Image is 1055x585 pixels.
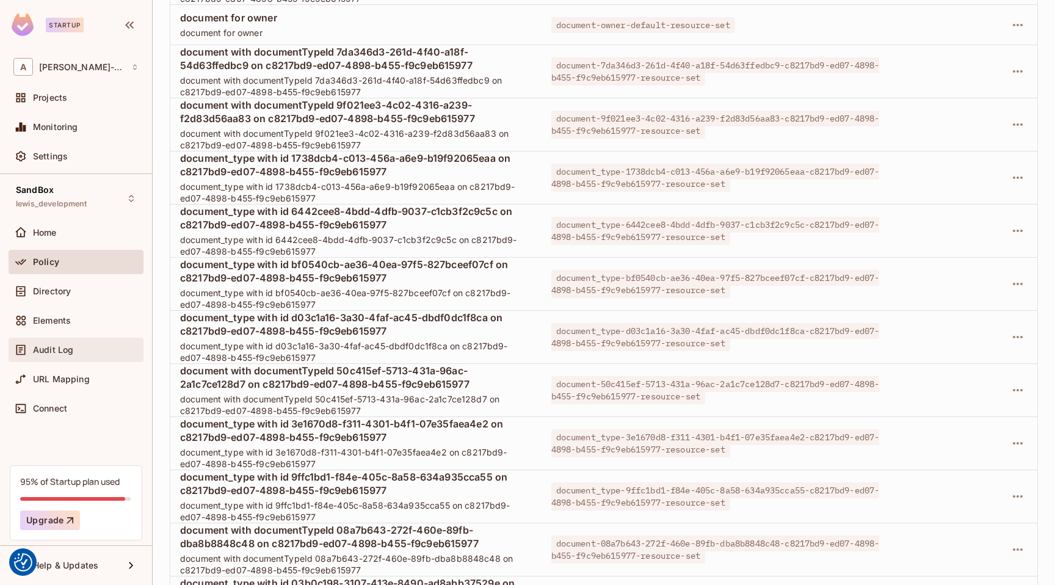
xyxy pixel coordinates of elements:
span: document with documentTypeId 50c415ef-5713-431a-96ac-2a1c7ce128d7 on c8217bd9-ed07-4898-b455-f9c9... [180,393,532,416]
img: SReyMgAAAABJRU5ErkJggg== [12,13,34,36]
span: document_type with id 3e1670d8-f311-4301-b4f1-07e35faea4e2 on c8217bd9-ed07-4898-b455-f9c9eb615977 [180,417,532,444]
span: Settings [33,151,68,161]
span: Workspace: alex-trustflight-sandbox [39,62,125,72]
span: document_type-bf0540cb-ae36-40ea-97f5-827bceef07cf-c8217bd9-ed07-4898-b455-f9c9eb615977-resource-set [551,270,880,298]
span: document with documentTypeId 7da346d3-261d-4f40-a18f-54d63ffedbc9 on c8217bd9-ed07-4898-b455-f9c9... [180,45,532,72]
span: document_type with id 9ffc1bd1-f84e-405c-8a58-634a935cca55 on c8217bd9-ed07-4898-b455-f9c9eb615977 [180,470,532,497]
span: document-owner-default-resource-set [551,17,735,33]
span: Elements [33,316,71,325]
div: Startup [46,18,84,32]
span: document_type-d03c1a16-3a30-4faf-ac45-dbdf0dc1f8ca-c8217bd9-ed07-4898-b455-f9c9eb615977-resource-set [551,323,880,351]
span: A [13,58,33,76]
span: Monitoring [33,122,78,132]
span: SandBox [16,185,54,195]
span: document-50c415ef-5713-431a-96ac-2a1c7ce128d7-c8217bd9-ed07-4898-b455-f9c9eb615977-resource-set [551,376,880,404]
span: document_type-3e1670d8-f311-4301-b4f1-07e35faea4e2-c8217bd9-ed07-4898-b455-f9c9eb615977-resource-set [551,429,880,457]
span: document_type with id 9ffc1bd1-f84e-405c-8a58-634a935cca55 on c8217bd9-ed07-4898-b455-f9c9eb615977 [180,500,532,523]
span: document with documentTypeId 9f021ee3-4c02-4316-a239-f2d83d56aa83 on c8217bd9-ed07-4898-b455-f9c9... [180,98,532,125]
button: Consent Preferences [14,553,32,572]
span: Audit Log [33,345,73,355]
span: document-08a7b643-272f-460e-89fb-dba8b8848c48-c8217bd9-ed07-4898-b455-f9c9eb615977-resource-set [551,536,880,564]
span: document-9f021ee3-4c02-4316-a239-f2d83d56aa83-c8217bd9-ed07-4898-b455-f9c9eb615977-resource-set [551,111,880,139]
span: document for owner [180,11,532,24]
span: document_type with id 6442cee8-4bdd-4dfb-9037-c1cb3f2c9c5c on c8217bd9-ed07-4898-b455-f9c9eb615977 [180,234,532,257]
span: document-7da346d3-261d-4f40-a18f-54d63ffedbc9-c8217bd9-ed07-4898-b455-f9c9eb615977-resource-set [551,57,880,85]
span: document_type with id d03c1a16-3a30-4faf-ac45-dbdf0dc1f8ca on c8217bd9-ed07-4898-b455-f9c9eb615977 [180,311,532,338]
span: document with documentTypeId 08a7b643-272f-460e-89fb-dba8b8848c48 on c8217bd9-ed07-4898-b455-f9c9... [180,523,532,550]
span: document_type with id 1738dcb4-c013-456a-a6e9-b19f92065eaa on c8217bd9-ed07-4898-b455-f9c9eb615977 [180,151,532,178]
span: Projects [33,93,67,103]
button: Upgrade [20,511,80,530]
span: document for owner [180,27,532,38]
span: document with documentTypeId 9f021ee3-4c02-4316-a239-f2d83d56aa83 on c8217bd9-ed07-4898-b455-f9c9... [180,128,532,151]
span: Connect [33,404,67,413]
div: 95% of Startup plan used [20,476,120,487]
span: document_type-6442cee8-4bdd-4dfb-9037-c1cb3f2c9c5c-c8217bd9-ed07-4898-b455-f9c9eb615977-resource-set [551,217,880,245]
span: Help & Updates [33,561,98,570]
span: Home [33,228,57,238]
span: document with documentTypeId 50c415ef-5713-431a-96ac-2a1c7ce128d7 on c8217bd9-ed07-4898-b455-f9c9... [180,364,532,391]
span: document_type-9ffc1bd1-f84e-405c-8a58-634a935cca55-c8217bd9-ed07-4898-b455-f9c9eb615977-resource-set [551,482,880,511]
span: URL Mapping [33,374,90,384]
span: lewis_development [16,199,87,209]
span: document with documentTypeId 08a7b643-272f-460e-89fb-dba8b8848c48 on c8217bd9-ed07-4898-b455-f9c9... [180,553,532,576]
span: document_type with id 3e1670d8-f311-4301-b4f1-07e35faea4e2 on c8217bd9-ed07-4898-b455-f9c9eb615977 [180,446,532,470]
span: document_type with id bf0540cb-ae36-40ea-97f5-827bceef07cf on c8217bd9-ed07-4898-b455-f9c9eb615977 [180,287,532,310]
span: Policy [33,257,59,267]
span: document_type with id d03c1a16-3a30-4faf-ac45-dbdf0dc1f8ca on c8217bd9-ed07-4898-b455-f9c9eb615977 [180,340,532,363]
img: Revisit consent button [14,553,32,572]
span: document_type-1738dcb4-c013-456a-a6e9-b19f92065eaa-c8217bd9-ed07-4898-b455-f9c9eb615977-resource-set [551,164,880,192]
span: document_type with id bf0540cb-ae36-40ea-97f5-827bceef07cf on c8217bd9-ed07-4898-b455-f9c9eb615977 [180,258,532,285]
span: document_type with id 1738dcb4-c013-456a-a6e9-b19f92065eaa on c8217bd9-ed07-4898-b455-f9c9eb615977 [180,181,532,204]
span: Directory [33,286,71,296]
span: document with documentTypeId 7da346d3-261d-4f40-a18f-54d63ffedbc9 on c8217bd9-ed07-4898-b455-f9c9... [180,74,532,98]
span: document_type with id 6442cee8-4bdd-4dfb-9037-c1cb3f2c9c5c on c8217bd9-ed07-4898-b455-f9c9eb615977 [180,205,532,231]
